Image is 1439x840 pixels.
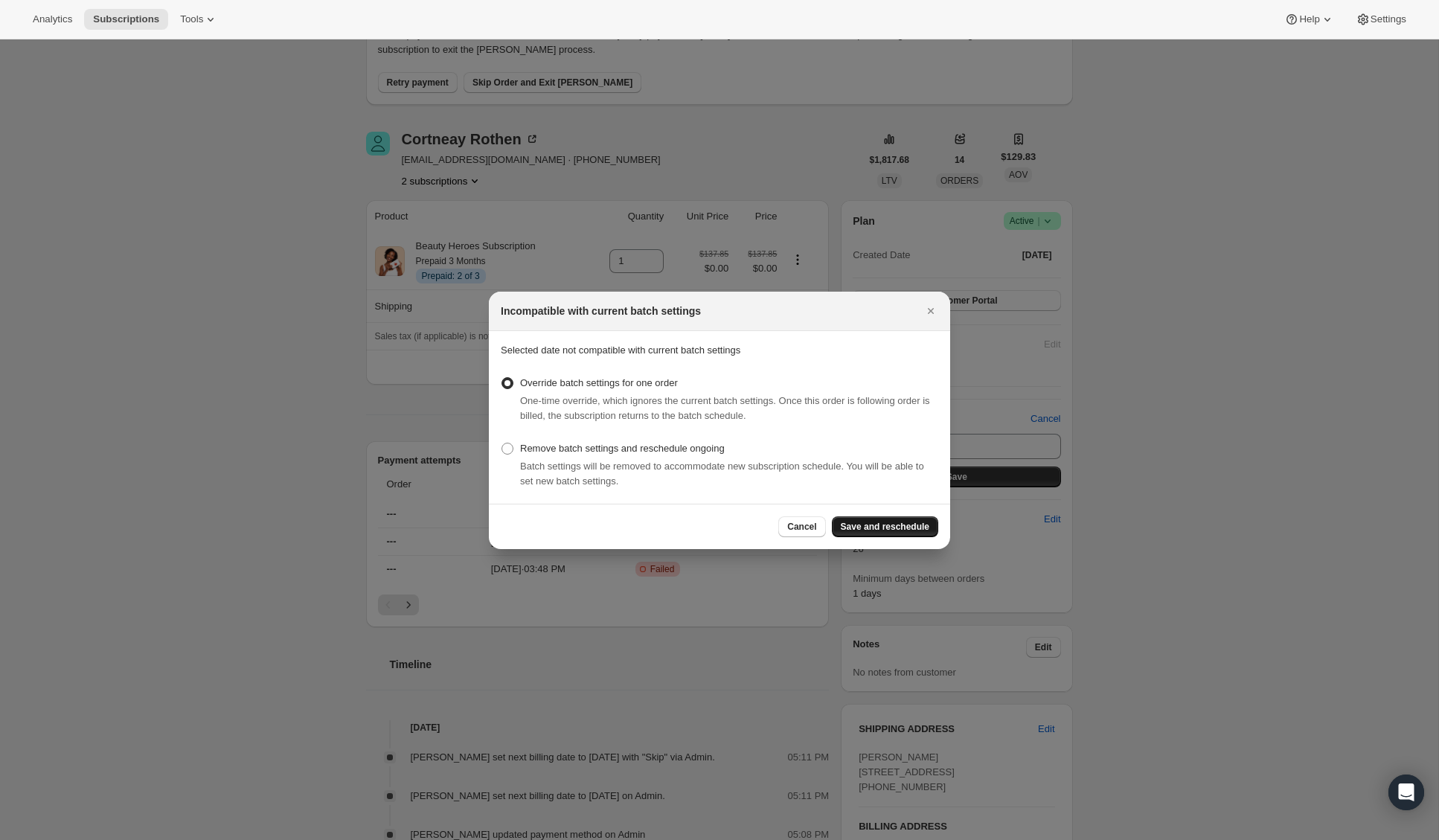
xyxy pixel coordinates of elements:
[24,9,81,30] button: Analytics
[180,13,203,25] span: Tools
[1347,9,1415,30] button: Settings
[832,516,938,537] button: Save and reschedule
[93,13,159,25] span: Subscriptions
[1388,775,1424,810] div: Open Intercom Messenger
[171,9,227,30] button: Tools
[84,9,168,30] button: Subscriptions
[841,521,929,533] span: Save and reschedule
[1299,13,1319,25] span: Help
[778,516,825,537] button: Cancel
[787,521,816,533] span: Cancel
[920,301,941,321] button: Close
[520,461,924,487] span: Batch settings will be removed to accommodate new subscription schedule. You will be able to set ...
[520,377,678,388] span: Override batch settings for one order
[520,395,930,421] span: One-time override, which ignores the current batch settings. Once this order is following order i...
[1275,9,1343,30] button: Help
[520,443,725,454] span: Remove batch settings and reschedule ongoing
[501,304,701,318] h2: Incompatible with current batch settings
[33,13,72,25] span: Analytics
[501,344,740,356] span: Selected date not compatible with current batch settings
[1371,13,1406,25] span: Settings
